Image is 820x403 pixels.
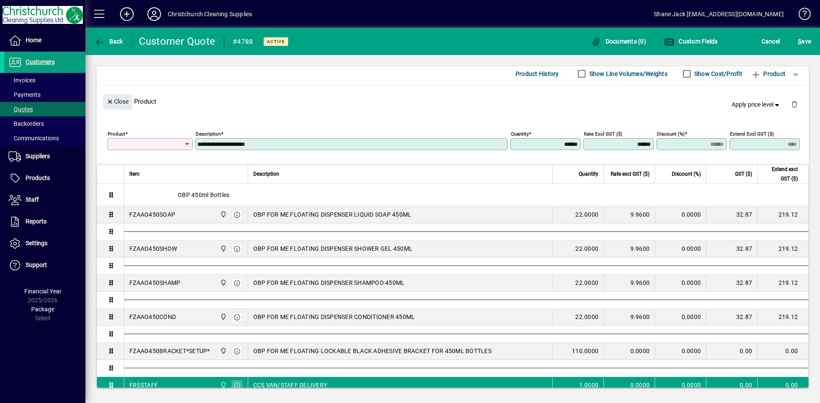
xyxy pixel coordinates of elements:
[751,67,785,81] span: Product
[218,244,228,253] span: Christchurch Cleaning Supplies Ltd
[26,196,39,203] span: Staff
[672,169,701,179] span: Discount (%)
[654,7,784,21] div: Shane Jack [EMAIL_ADDRESS][DOMAIN_NAME]
[798,38,801,45] span: S
[85,34,132,49] app-page-header-button: Back
[706,241,757,258] td: 32.87
[784,94,805,115] button: Delete
[730,130,774,136] mat-label: Extend excl GST ($)
[26,261,47,268] span: Support
[609,278,650,287] div: 9.9600
[784,100,805,108] app-page-header-button: Delete
[26,240,47,246] span: Settings
[9,106,33,113] span: Quotes
[584,130,622,136] mat-label: Rate excl GST ($)
[103,94,132,110] button: Close
[218,346,228,356] span: Christchurch Cleaning Supplies Ltd
[24,288,61,295] span: Financial Year
[141,6,168,22] button: Profile
[655,275,706,292] td: 0.0000
[4,233,85,254] a: Settings
[9,91,41,98] span: Payments
[511,130,529,136] mat-label: Quantity
[9,120,44,127] span: Backorders
[196,130,221,136] mat-label: Description
[4,168,85,189] a: Products
[759,34,782,49] button: Cancel
[4,211,85,232] a: Reports
[129,210,175,219] div: FZAAO450SOAP
[129,169,140,179] span: Item
[26,37,41,43] span: Home
[732,100,781,109] span: Apply price level
[4,146,85,167] a: Suppliers
[796,34,813,49] button: Save
[693,70,742,78] label: Show Cost/Profit
[4,116,85,131] a: Backorders
[129,347,210,355] div: FZAAO450BRACKET*SETUP*
[129,244,177,253] div: FZAAO450SHOW
[609,210,650,219] div: 9.9600
[763,165,798,183] span: Extend excl GST ($)
[706,309,757,326] td: 32.87
[253,381,328,389] span: CCS VAN/STAFF DELIVERY
[706,377,757,394] td: 0.00
[761,35,780,48] span: Cancel
[747,66,790,81] button: Product
[609,347,650,355] div: 0.0000
[139,35,216,48] div: Customer Quote
[26,153,50,159] span: Suppliers
[575,210,598,219] span: 22.0000
[662,34,720,49] button: Custom Fields
[655,343,706,360] td: 0.0000
[253,278,405,287] span: OBP FOR ME FLOATING DISPENSER SHAMPOO 450ML
[591,38,646,45] span: Documents (0)
[26,218,47,225] span: Reports
[4,255,85,276] a: Support
[655,206,706,223] td: 0.0000
[757,309,808,326] td: 219.12
[218,380,228,390] span: Christchurch Cleaning Supplies Ltd
[253,244,413,253] span: OBP FOR ME FLOATING DISPENSER SHOWER GEL 450ML
[609,313,650,321] div: 9.9600
[253,169,279,179] span: Description
[655,309,706,326] td: 0.0000
[129,381,158,389] div: FRESTAFF
[792,2,809,29] a: Knowledge Base
[609,381,650,389] div: 0.0000
[4,189,85,211] a: Staff
[97,86,809,117] div: Product
[94,38,123,45] span: Back
[706,206,757,223] td: 32.87
[611,169,650,179] span: Rate excl GST ($)
[664,38,718,45] span: Custom Fields
[655,241,706,258] td: 0.0000
[9,77,35,84] span: Invoices
[798,35,811,48] span: ave
[233,35,253,49] div: #4788
[757,241,808,258] td: 219.12
[757,275,808,292] td: 219.12
[706,275,757,292] td: 32.87
[572,347,598,355] span: 110.0000
[218,312,228,322] span: Christchurch Cleaning Supplies Ltd
[124,184,808,206] div: OBP 450ml Bottles
[728,97,785,112] button: Apply price level
[589,34,648,49] button: Documents (0)
[4,131,85,145] a: Communications
[253,210,412,219] span: OBP FOR ME FLOATING DISPENSER LIQUID SOAP 450ML
[113,6,141,22] button: Add
[267,39,285,44] span: Active
[575,313,598,321] span: 22.0000
[4,102,85,116] a: Quotes
[579,169,598,179] span: Quantity
[106,95,129,109] span: Close
[253,313,415,321] span: OBP FOR ME FLOATING DISPENSER CONDITIONER 450ML
[218,278,228,287] span: Christchurch Cleaning Supplies Ltd
[168,7,252,21] div: Christchurch Cleaning Supplies
[31,306,54,313] span: Package
[108,130,125,136] mat-label: Product
[655,377,706,394] td: 0.0000
[515,67,559,81] span: Product History
[26,174,50,181] span: Products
